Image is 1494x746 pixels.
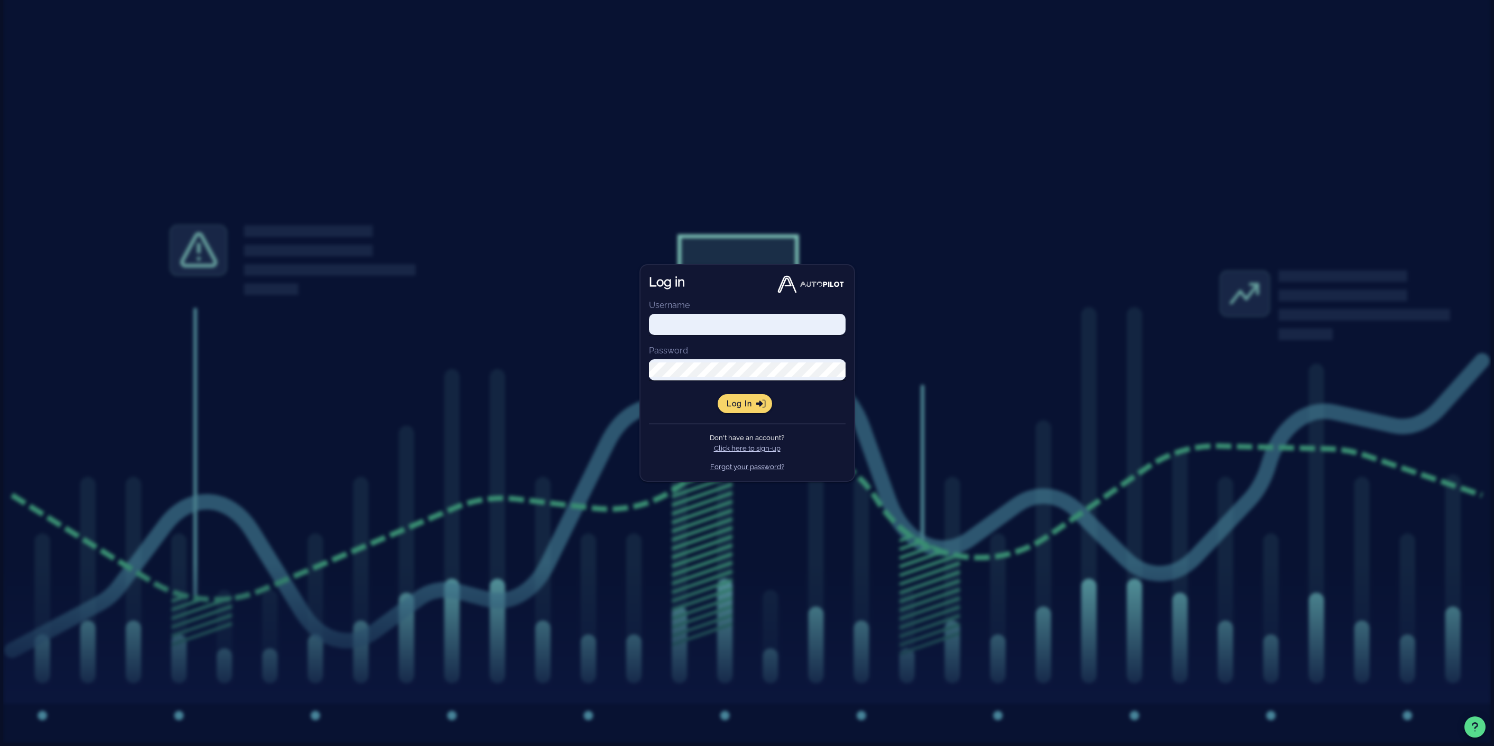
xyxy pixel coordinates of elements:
[649,274,685,291] h1: Log in
[649,346,688,356] label: Password
[1464,716,1486,738] button: Support
[649,300,690,310] label: Username
[726,399,764,408] span: Log in
[776,274,845,295] img: Autopilot
[714,444,781,452] a: Click here to sign-up
[710,463,784,471] a: Forgot your password?
[649,433,846,453] p: Don't have an account?
[718,394,772,413] button: Log in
